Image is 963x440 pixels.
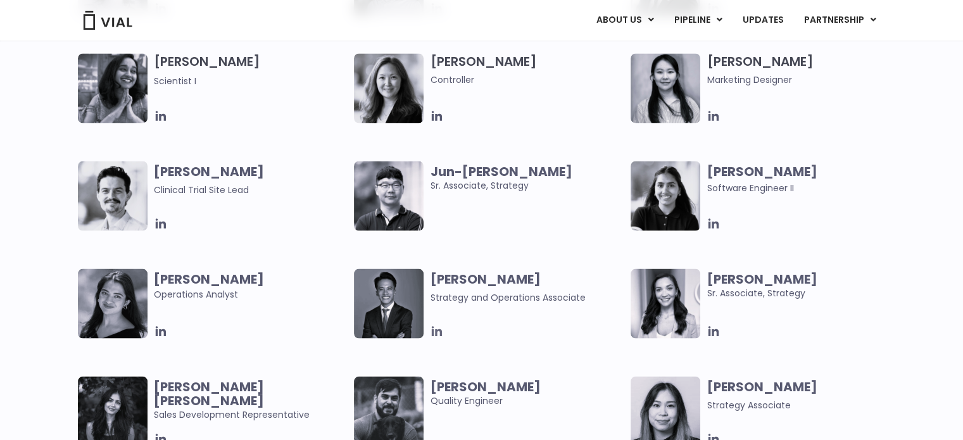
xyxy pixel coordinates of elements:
img: Image of smiling woman named Aleina [354,53,424,123]
span: Controller [430,73,624,87]
img: Vial Logo [82,11,133,30]
b: [PERSON_NAME] [707,270,817,287]
b: [PERSON_NAME] [PERSON_NAME] [154,377,264,409]
span: Operations Analyst [154,272,348,301]
a: PARTNERSHIPMenu Toggle [793,9,886,31]
span: Sr. Associate, Strategy [707,272,901,299]
span: Clinical Trial Site Lead [154,183,249,196]
a: PIPELINEMenu Toggle [664,9,731,31]
b: [PERSON_NAME] [707,162,817,180]
b: [PERSON_NAME] [430,377,540,395]
img: Image of smiling woman named Tanvi [631,161,700,230]
h3: [PERSON_NAME] [430,53,624,87]
b: Jun-[PERSON_NAME] [430,162,572,180]
span: Software Engineer II [707,181,793,194]
b: [PERSON_NAME] [154,162,264,180]
img: Headshot of smiling woman named Sneha [78,53,148,123]
span: Sr. Associate, Strategy [430,164,624,192]
b: [PERSON_NAME] [430,270,540,287]
b: [PERSON_NAME] [154,270,264,287]
img: Smiling woman named Ana [631,268,700,338]
img: Image of smiling man named Jun-Goo [354,161,424,230]
h3: [PERSON_NAME] [154,53,348,88]
span: Scientist I [154,75,196,87]
span: Strategy and Operations Associate [430,291,585,303]
span: Strategy Associate [707,398,790,411]
img: Headshot of smiling woman named Sharicka [78,268,148,338]
a: UPDATES [732,9,793,31]
a: ABOUT USMenu Toggle [586,9,663,31]
img: Smiling woman named Yousun [631,53,700,123]
img: Image of smiling man named Glenn [78,161,148,230]
span: Quality Engineer [430,379,624,407]
span: Marketing Designer [707,73,901,87]
b: [PERSON_NAME] [707,377,817,395]
span: Sales Development Representative [154,379,348,421]
h3: [PERSON_NAME] [707,53,901,87]
img: Headshot of smiling man named Urann [354,268,424,338]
